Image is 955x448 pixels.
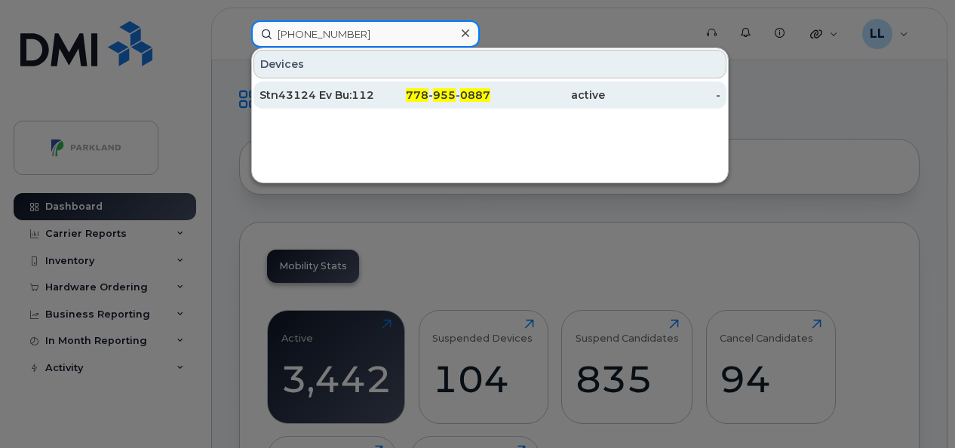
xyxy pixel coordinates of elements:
div: Stn43124 Ev Bu:11269 [259,87,375,103]
a: Stn43124 Ev Bu:11269778-955-0887active- [253,81,726,109]
span: 778 [406,88,428,102]
span: 0887 [460,88,490,102]
div: - - [375,87,490,103]
span: 955 [433,88,456,102]
div: Devices [253,50,726,78]
div: - [605,87,720,103]
div: active [490,87,606,103]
